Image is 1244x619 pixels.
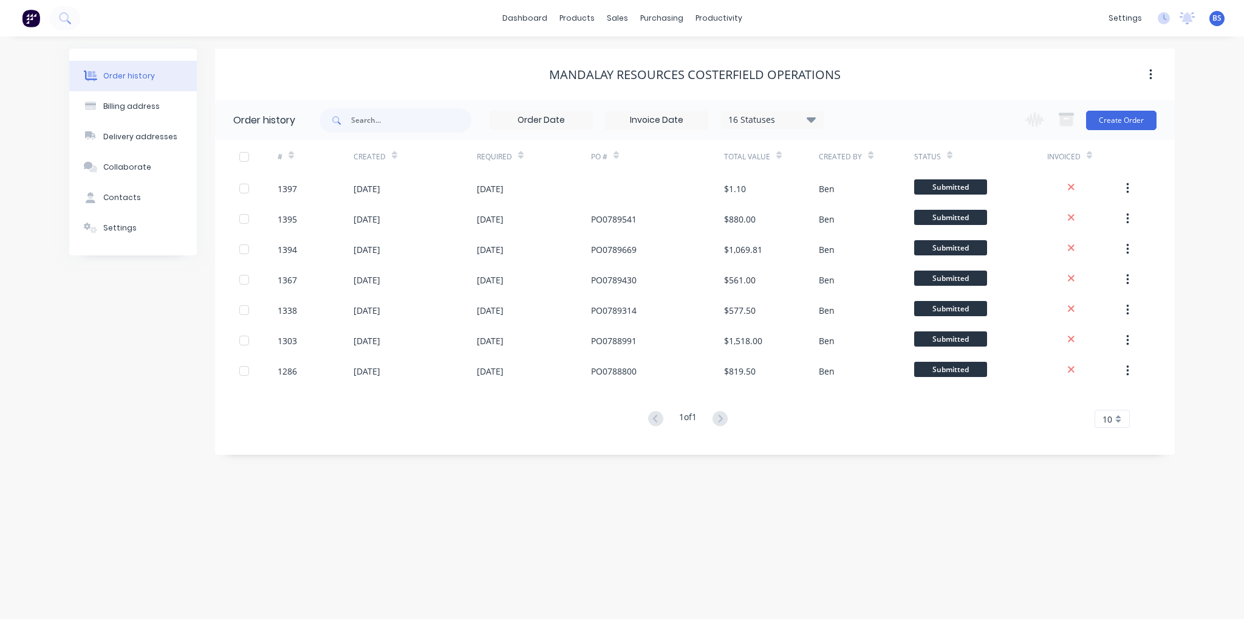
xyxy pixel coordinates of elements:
[103,71,155,81] div: Order history
[69,152,197,182] button: Collaborate
[477,243,504,256] div: [DATE]
[724,334,762,347] div: $1,518.00
[634,9,689,27] div: purchasing
[591,274,637,286] div: PO0789430
[103,131,177,142] div: Delivery addresses
[591,140,724,173] div: PO #
[591,304,637,317] div: PO0789314
[69,91,197,122] button: Billing address
[819,243,835,256] div: Ben
[278,213,297,226] div: 1395
[278,140,354,173] div: #
[591,151,607,162] div: PO #
[354,140,477,173] div: Created
[601,9,634,27] div: sales
[1212,13,1222,24] span: BS
[477,274,504,286] div: [DATE]
[549,67,841,82] div: Mandalay Resources Costerfield Operations
[724,151,770,162] div: Total Value
[354,304,380,317] div: [DATE]
[354,213,380,226] div: [DATE]
[69,213,197,243] button: Settings
[689,9,748,27] div: productivity
[819,151,862,162] div: Created By
[69,122,197,152] button: Delivery addresses
[477,151,512,162] div: Required
[477,140,591,173] div: Required
[819,304,835,317] div: Ben
[819,274,835,286] div: Ben
[914,151,941,162] div: Status
[721,113,823,126] div: 16 Statuses
[606,111,708,130] input: Invoice Date
[354,243,380,256] div: [DATE]
[914,362,987,377] span: Submitted
[233,113,295,128] div: Order history
[354,365,380,378] div: [DATE]
[354,274,380,286] div: [DATE]
[1102,9,1148,27] div: settings
[591,365,637,378] div: PO0788800
[103,162,151,173] div: Collaborate
[278,304,297,317] div: 1338
[278,334,297,347] div: 1303
[914,331,987,347] span: Submitted
[278,365,297,378] div: 1286
[103,192,141,203] div: Contacts
[477,213,504,226] div: [DATE]
[914,140,1047,173] div: Status
[679,410,697,428] div: 1 of 1
[553,9,601,27] div: products
[354,334,380,347] div: [DATE]
[914,210,987,225] span: Submitted
[496,9,553,27] a: dashboard
[103,101,160,112] div: Billing address
[724,213,756,226] div: $880.00
[724,182,746,195] div: $1.10
[477,365,504,378] div: [DATE]
[724,304,756,317] div: $577.50
[819,140,914,173] div: Created By
[69,182,197,213] button: Contacts
[69,61,197,91] button: Order history
[278,243,297,256] div: 1394
[724,140,819,173] div: Total Value
[278,274,297,286] div: 1367
[103,223,137,233] div: Settings
[278,182,297,195] div: 1397
[477,304,504,317] div: [DATE]
[477,334,504,347] div: [DATE]
[1047,151,1081,162] div: Invoiced
[724,365,756,378] div: $819.50
[591,213,637,226] div: PO0789541
[819,334,835,347] div: Ben
[591,243,637,256] div: PO0789669
[1102,413,1112,426] span: 10
[490,111,592,130] input: Order Date
[819,365,835,378] div: Ben
[724,274,756,286] div: $561.00
[914,301,987,316] span: Submitted
[819,213,835,226] div: Ben
[278,151,282,162] div: #
[22,9,40,27] img: Factory
[1086,111,1157,130] button: Create Order
[914,179,987,195] span: Submitted
[354,182,380,195] div: [DATE]
[819,182,835,195] div: Ben
[1047,140,1123,173] div: Invoiced
[354,151,386,162] div: Created
[724,243,762,256] div: $1,069.81
[591,334,637,347] div: PO0788991
[351,108,471,133] input: Search...
[914,240,987,255] span: Submitted
[477,182,504,195] div: [DATE]
[914,271,987,286] span: Submitted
